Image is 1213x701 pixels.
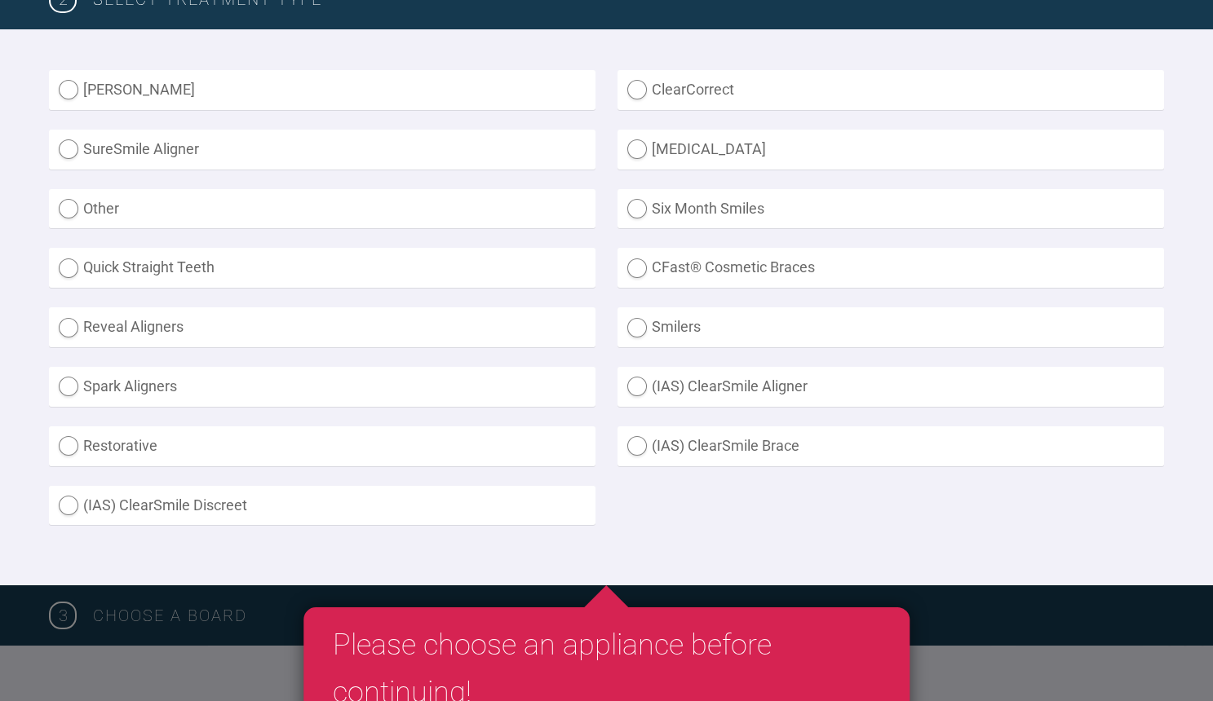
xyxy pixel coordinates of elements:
label: (IAS) ClearSmile Brace [618,426,1164,466]
label: Spark Aligners [49,367,595,407]
label: Six Month Smiles [618,189,1164,229]
label: Other [49,189,595,229]
label: [MEDICAL_DATA] [618,130,1164,170]
label: CFast® Cosmetic Braces [618,248,1164,288]
label: Quick Straight Teeth [49,248,595,288]
label: ClearCorrect [618,70,1164,110]
label: (IAS) ClearSmile Aligner [618,367,1164,407]
label: [PERSON_NAME] [49,70,595,110]
label: SureSmile Aligner [49,130,595,170]
label: (IAS) ClearSmile Discreet [49,486,595,526]
label: Smilers [618,307,1164,347]
label: Restorative [49,426,595,466]
label: Reveal Aligners [49,307,595,347]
